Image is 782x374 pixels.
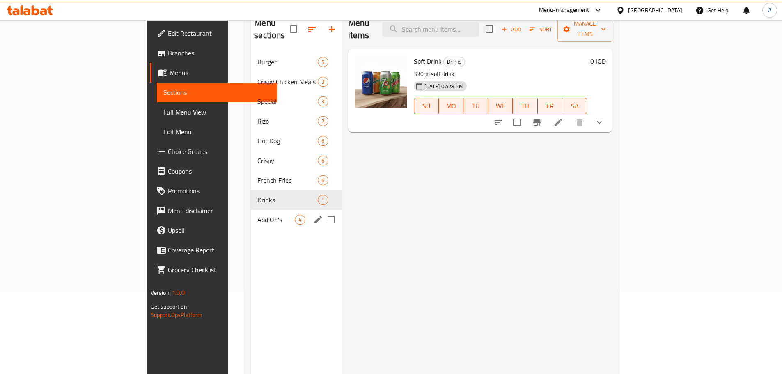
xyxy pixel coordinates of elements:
[257,195,318,205] span: Drinks
[257,116,318,126] span: Rizo
[312,213,324,226] button: edit
[168,186,271,196] span: Promotions
[348,17,373,41] h2: Menu items
[628,6,682,15] div: [GEOGRAPHIC_DATA]
[564,19,606,39] span: Manage items
[151,310,203,320] a: Support.OpsPlatform
[150,181,277,201] a: Promotions
[151,301,188,312] span: Get support on:
[168,245,271,255] span: Coverage Report
[463,98,488,114] button: TU
[251,92,341,111] div: Special3
[516,100,534,112] span: TH
[251,52,341,72] div: Burger5
[150,23,277,43] a: Edit Restaurant
[150,63,277,83] a: Menus
[318,136,328,146] div: items
[442,100,460,112] span: MO
[257,77,318,87] span: Crispy Chicken Meals
[170,68,271,78] span: Menus
[251,210,341,229] div: Add On's4edit
[414,69,587,79] p: 330ml soft drink.
[508,114,525,131] span: Select to update
[318,196,328,204] span: 1
[157,102,277,122] a: Full Menu View
[150,43,277,63] a: Branches
[530,25,552,34] span: Sort
[318,157,328,165] span: 6
[594,117,604,127] svg: Show Choices
[257,136,318,146] span: Hot Dog
[414,98,439,114] button: SU
[318,175,328,185] div: items
[157,122,277,142] a: Edit Menu
[168,225,271,235] span: Upsell
[553,117,563,127] a: Edit menu item
[589,112,609,132] button: show more
[168,147,271,156] span: Choice Groups
[150,260,277,280] a: Grocery Checklist
[318,137,328,145] span: 6
[151,287,171,298] span: Version:
[421,83,467,90] span: [DATE] 07:28 PM
[491,100,509,112] span: WE
[251,190,341,210] div: Drinks1
[562,98,587,114] button: SA
[524,23,557,36] span: Sort items
[295,216,305,224] span: 4
[168,48,271,58] span: Branches
[150,201,277,220] a: Menu disclaimer
[414,55,442,67] span: Soft Drink
[251,72,341,92] div: Crispy Chicken Meals3
[163,127,271,137] span: Edit Menu
[322,19,342,39] button: Add section
[566,100,584,112] span: SA
[257,156,318,165] span: Crispy
[168,28,271,38] span: Edit Restaurant
[539,5,589,15] div: Menu-management
[590,55,606,67] h6: 0 IQD
[251,151,341,170] div: Crispy6
[467,100,485,112] span: TU
[150,240,277,260] a: Coverage Report
[541,100,559,112] span: FR
[318,177,328,184] span: 6
[163,87,271,97] span: Sections
[570,112,589,132] button: delete
[417,100,436,112] span: SU
[172,287,185,298] span: 1.0.0
[168,265,271,275] span: Grocery Checklist
[257,215,295,225] span: Add On's
[513,98,537,114] button: TH
[150,142,277,161] a: Choice Groups
[382,22,479,37] input: search
[498,23,524,36] span: Add item
[318,78,328,86] span: 3
[251,170,341,190] div: French Fries6
[481,21,498,38] span: Select section
[257,57,318,67] span: Burger
[150,161,277,181] a: Coupons
[318,77,328,87] div: items
[168,206,271,216] span: Menu disclaimer
[150,220,277,240] a: Upsell
[295,215,305,225] div: items
[257,96,318,106] span: Special
[251,131,341,151] div: Hot Dog6
[527,23,554,36] button: Sort
[251,111,341,131] div: Rizo2
[439,98,463,114] button: MO
[257,175,318,185] div: French Fries
[444,57,465,67] span: Drinks
[168,166,271,176] span: Coupons
[318,57,328,67] div: items
[527,112,547,132] button: Branch-specific-item
[538,98,562,114] button: FR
